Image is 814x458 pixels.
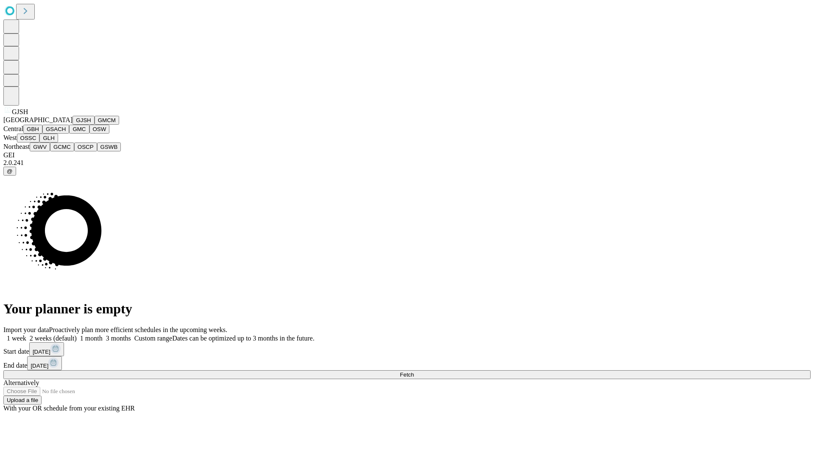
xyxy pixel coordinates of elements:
[12,108,28,115] span: GJSH
[3,326,49,333] span: Import your data
[89,125,110,134] button: OSW
[3,342,811,356] div: Start date
[3,143,30,150] span: Northeast
[7,335,26,342] span: 1 week
[106,335,131,342] span: 3 months
[3,396,42,405] button: Upload a file
[134,335,172,342] span: Custom range
[49,326,227,333] span: Proactively plan more efficient schedules in the upcoming weeks.
[95,116,119,125] button: GMCM
[50,142,74,151] button: GCMC
[3,301,811,317] h1: Your planner is empty
[29,342,64,356] button: [DATE]
[30,142,50,151] button: GWV
[23,125,42,134] button: GBH
[69,125,89,134] button: GMC
[3,370,811,379] button: Fetch
[39,134,58,142] button: GLH
[72,116,95,125] button: GJSH
[31,363,48,369] span: [DATE]
[3,356,811,370] div: End date
[17,134,40,142] button: OSSC
[3,405,135,412] span: With your OR schedule from your existing EHR
[3,125,23,132] span: Central
[97,142,121,151] button: GSWB
[3,379,39,386] span: Alternatively
[172,335,314,342] span: Dates can be optimized up to 3 months in the future.
[30,335,77,342] span: 2 weeks (default)
[7,168,13,174] span: @
[3,159,811,167] div: 2.0.241
[3,116,72,123] span: [GEOGRAPHIC_DATA]
[42,125,69,134] button: GSACH
[27,356,62,370] button: [DATE]
[3,134,17,141] span: West
[33,349,50,355] span: [DATE]
[400,371,414,378] span: Fetch
[80,335,103,342] span: 1 month
[3,167,16,176] button: @
[74,142,97,151] button: OSCP
[3,151,811,159] div: GEI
